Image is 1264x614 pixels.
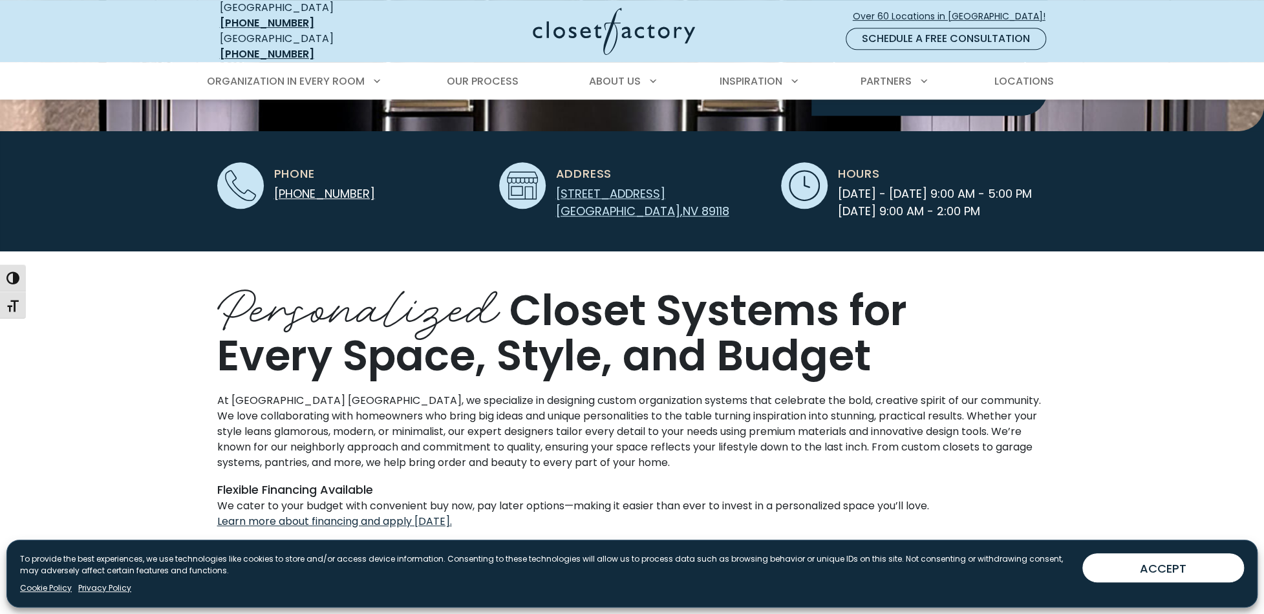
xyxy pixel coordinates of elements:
p: We cater to your budget with convenient buy now, pay later options—making it easier than ever to ... [217,481,1047,529]
span: Inspiration [720,74,782,89]
span: Every Space, Style, and Budget [217,326,871,385]
span: [GEOGRAPHIC_DATA] [556,203,680,219]
a: Learn more about financing and apply [DATE]. [217,514,452,529]
span: About Us [589,74,641,89]
span: [STREET_ADDRESS] [556,185,665,202]
span: Phone [274,165,315,182]
span: [DATE] 9:00 AM - 2:00 PM [838,202,1032,220]
strong: Flexible Financing Available [217,482,373,498]
a: Cookie Policy [20,582,72,594]
span: Hours [838,165,880,182]
button: ACCEPT [1082,553,1244,582]
a: Privacy Policy [78,582,131,594]
span: Over 60 Locations in [GEOGRAPHIC_DATA]! [853,10,1056,23]
a: Schedule a Free Consultation [846,28,1046,50]
p: To provide the best experiences, we use technologies like cookies to store and/or access device i... [20,553,1072,577]
a: Over 60 Locations in [GEOGRAPHIC_DATA]! [852,5,1056,28]
span: Personalized [217,265,499,342]
a: [STREET_ADDRESS] [GEOGRAPHIC_DATA],NV 89118 [556,185,729,219]
a: [PHONE_NUMBER] [274,185,375,202]
nav: Primary Menu [198,63,1067,100]
a: [PHONE_NUMBER] [220,16,314,30]
span: Partners [861,74,912,89]
span: Locations [994,74,1053,89]
div: [GEOGRAPHIC_DATA] [220,31,407,62]
a: [PHONE_NUMBER] [220,47,314,61]
span: Our Process [447,74,519,89]
span: 89118 [702,203,729,219]
span: Organization in Every Room [207,74,365,89]
span: NV [683,203,698,219]
span: Closet Systems for [509,281,907,340]
p: At [GEOGRAPHIC_DATA] [GEOGRAPHIC_DATA], we specialize in designing custom organization systems th... [217,393,1047,471]
span: [DATE] - [DATE] 9:00 AM - 5:00 PM [838,185,1032,202]
img: Closet Factory Logo [533,8,695,55]
span: Address [556,165,612,182]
